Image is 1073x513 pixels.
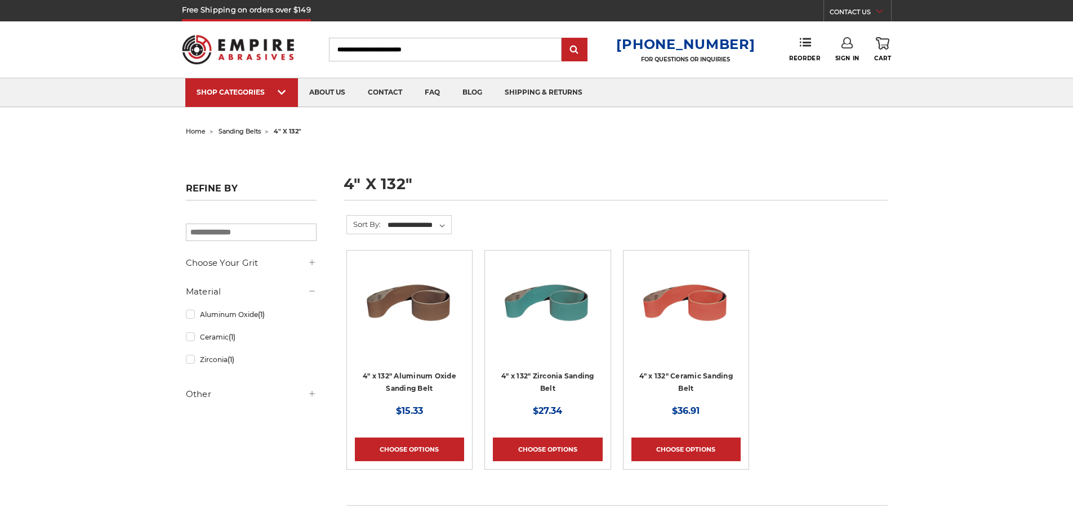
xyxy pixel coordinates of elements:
[186,350,317,369] a: Zirconia
[355,258,464,368] a: 4" x 132" Aluminum Oxide Sanding Belt
[386,217,451,234] select: Sort By:
[186,285,317,298] h5: Material
[616,36,755,52] a: [PHONE_NUMBER]
[451,78,493,107] a: blog
[502,258,593,349] img: 4" x 132" Zirconia Sanding Belt
[533,405,562,416] span: $27.34
[835,55,860,62] span: Sign In
[641,258,731,349] img: 4" x 132" Ceramic Sanding Belt
[563,39,586,61] input: Submit
[186,183,317,200] h5: Refine by
[186,305,317,324] a: Aluminum Oxide
[274,127,301,135] span: 4" x 132"
[186,327,317,347] a: Ceramic
[501,372,594,393] a: 4" x 132" Zirconia Sanding Belt
[493,78,594,107] a: shipping & returns
[229,333,235,341] span: (1)
[364,258,455,349] img: 4" x 132" Aluminum Oxide Sanding Belt
[631,438,741,461] a: Choose Options
[182,28,295,72] img: Empire Abrasives
[344,176,888,200] h1: 4" x 132"
[639,372,733,393] a: 4" x 132" Ceramic Sanding Belt
[186,256,317,270] h5: Choose Your Grit
[355,438,464,461] a: Choose Options
[672,405,700,416] span: $36.91
[186,127,206,135] a: home
[357,78,413,107] a: contact
[493,258,602,368] a: 4" x 132" Zirconia Sanding Belt
[228,355,234,364] span: (1)
[219,127,261,135] a: sanding belts
[396,405,423,416] span: $15.33
[197,88,287,96] div: SHOP CATEGORIES
[363,372,456,393] a: 4" x 132" Aluminum Oxide Sanding Belt
[830,6,891,21] a: CONTACT US
[258,310,265,319] span: (1)
[874,37,891,62] a: Cart
[789,55,820,62] span: Reorder
[493,438,602,461] a: Choose Options
[347,216,381,233] label: Sort By:
[186,387,317,401] h5: Other
[631,258,741,368] a: 4" x 132" Ceramic Sanding Belt
[413,78,451,107] a: faq
[874,55,891,62] span: Cart
[298,78,357,107] a: about us
[616,56,755,63] p: FOR QUESTIONS OR INQUIRIES
[789,37,820,61] a: Reorder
